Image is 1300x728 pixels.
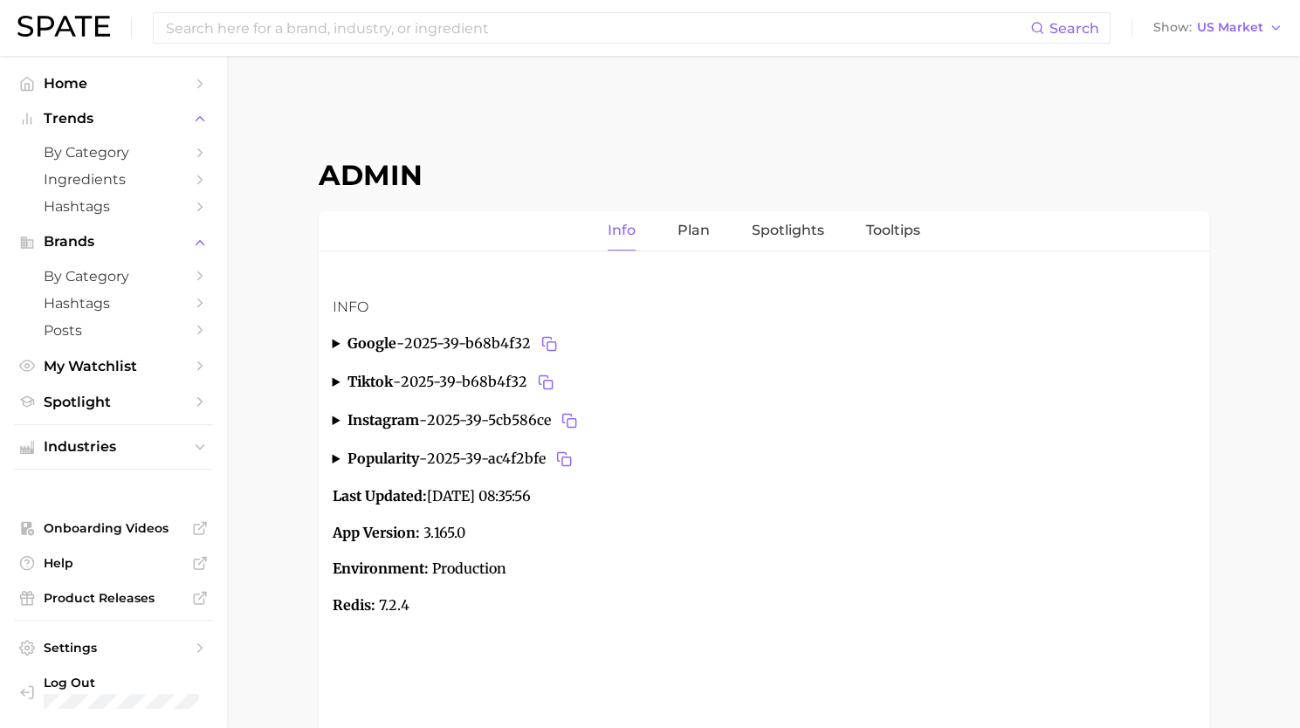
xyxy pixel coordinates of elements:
[14,166,213,193] a: Ingredients
[347,450,418,467] strong: popularity
[14,434,213,460] button: Industries
[1153,23,1192,32] span: Show
[866,211,920,251] a: Tooltips
[17,16,110,37] img: SPATE
[44,322,183,339] span: Posts
[44,439,183,455] span: Industries
[1049,20,1099,37] span: Search
[164,13,1030,43] input: Search here for a brand, industry, or ingredient
[14,670,213,714] a: Log out. Currently logged in with e-mail marwat@spate.nyc.
[14,635,213,661] a: Settings
[44,675,199,690] span: Log Out
[44,555,183,571] span: Help
[44,144,183,161] span: by Category
[426,409,581,433] span: 2025-39-5cb586ce
[426,447,576,471] span: 2025-39-ac4f2bfe
[44,75,183,92] span: Home
[333,297,1195,318] h3: Info
[14,388,213,416] a: Spotlight
[14,70,213,97] a: Home
[14,515,213,541] a: Onboarding Videos
[14,290,213,317] a: Hashtags
[14,106,213,132] button: Trends
[1149,17,1287,39] button: ShowUS Market
[347,411,418,429] strong: instagram
[14,139,213,166] a: by Category
[333,560,429,577] strong: Environment:
[533,370,558,395] button: Copy 2025-39-b68b4f32 to clipboard
[400,370,558,395] span: 2025-39-b68b4f32
[333,409,1195,433] summary: instagram-2025-39-5cb586ceCopy 2025-39-5cb586ce to clipboard
[678,211,710,251] a: Plan
[333,594,1195,617] p: 7.2.4
[418,450,426,467] span: -
[14,263,213,290] a: by Category
[319,158,1209,192] h1: Admin
[392,373,400,390] span: -
[14,229,213,255] button: Brands
[537,332,561,356] button: Copy 2025-39-b68b4f32 to clipboard
[44,198,183,215] span: Hashtags
[44,295,183,312] span: Hashtags
[44,171,183,188] span: Ingredients
[14,353,213,380] a: My Watchlist
[333,485,1195,508] p: [DATE] 08:35:56
[333,522,1195,545] p: 3.165.0
[333,596,375,614] strong: Redis:
[333,370,1195,395] summary: tiktok-2025-39-b68b4f32Copy 2025-39-b68b4f32 to clipboard
[14,585,213,611] a: Product Releases
[44,268,183,285] span: by Category
[14,550,213,576] a: Help
[44,111,183,127] span: Trends
[44,358,183,374] span: My Watchlist
[396,334,403,352] span: -
[333,447,1195,471] summary: popularity-2025-39-ac4f2bfeCopy 2025-39-ac4f2bfe to clipboard
[403,332,561,356] span: 2025-39-b68b4f32
[557,409,581,433] button: Copy 2025-39-5cb586ce to clipboard
[552,447,576,471] button: Copy 2025-39-ac4f2bfe to clipboard
[333,487,427,505] strong: Last Updated:
[333,558,1195,580] p: Production
[418,411,426,429] span: -
[1197,23,1263,32] span: US Market
[44,640,183,656] span: Settings
[333,524,420,541] strong: App Version:
[347,373,392,390] strong: tiktok
[14,317,213,344] a: Posts
[44,520,183,536] span: Onboarding Videos
[608,211,636,251] a: Info
[333,332,1195,356] summary: google-2025-39-b68b4f32Copy 2025-39-b68b4f32 to clipboard
[14,193,213,220] a: Hashtags
[44,590,183,606] span: Product Releases
[752,211,824,251] a: Spotlights
[44,394,183,410] span: Spotlight
[347,334,396,352] strong: google
[44,234,183,250] span: Brands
